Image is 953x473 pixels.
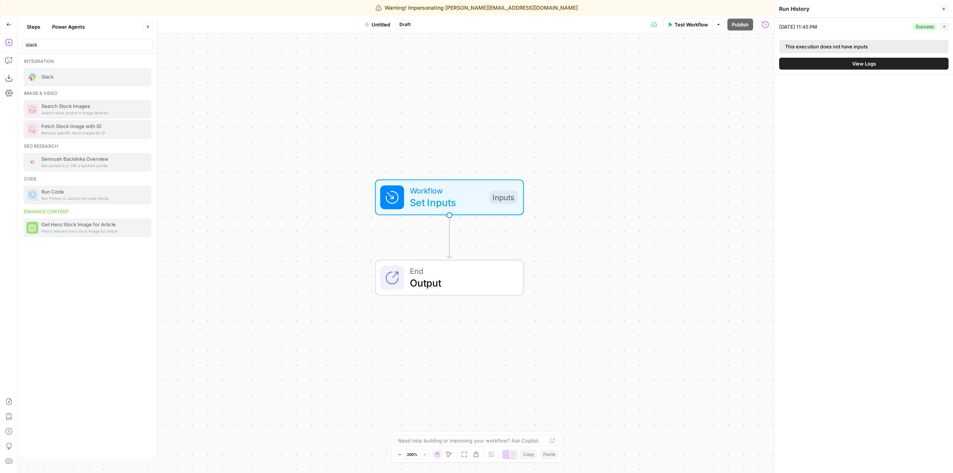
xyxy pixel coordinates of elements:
span: Output [410,275,511,290]
span: Publish [732,21,749,28]
button: Untitled [360,19,395,31]
div: Inputs [490,191,517,204]
div: This execution does not have inputs [785,43,905,50]
span: View Logs [852,60,876,67]
span: Workflow [410,185,484,196]
span: Untitled [372,21,390,28]
button: Publish [727,19,753,31]
button: Paste [540,450,558,459]
span: 200% [407,451,417,457]
button: Test Workflow [663,19,713,31]
div: EndOutput [334,260,565,295]
span: Draft [399,21,411,28]
span: Copy [523,451,534,458]
div: Success [913,23,937,30]
button: Power Agents [48,21,89,33]
button: Copy [520,450,537,459]
div: WorkflowSet InputsInputs [334,179,565,215]
span: Paste [543,451,555,458]
button: Steps [22,21,45,33]
button: View Logs [779,58,949,70]
span: End [410,265,511,277]
div: Warning! Impersonating [PERSON_NAME][EMAIL_ADDRESS][DOMAIN_NAME] [376,4,578,12]
div: Code [24,176,151,182]
span: [DATE] 11:45 PM [779,23,817,31]
div: Image & video [24,90,151,97]
div: Integration [24,58,151,65]
div: Enhance content [24,208,151,215]
div: Seo research [24,143,151,150]
g: Edge from start to end [447,215,452,258]
input: Search steps [26,41,149,48]
span: Set Inputs [410,195,484,210]
span: Test Workflow [675,21,708,28]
